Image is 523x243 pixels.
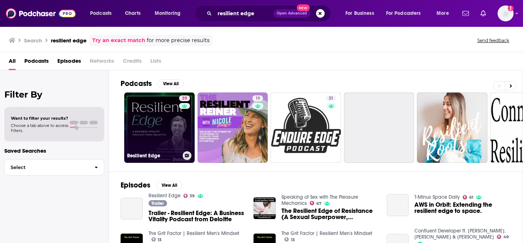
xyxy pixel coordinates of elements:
span: Monitoring [155,8,181,18]
span: 67 [316,202,321,205]
button: open menu [85,8,121,19]
a: 19 [198,92,268,163]
span: 19 [255,95,260,102]
span: More [437,8,449,18]
input: Search podcasts, credits, & more... [215,8,273,19]
a: Show notifications dropdown [478,7,489,20]
button: open menu [381,8,431,19]
a: AWS in Orbit: Extending the resilient edge to space. [414,202,511,214]
img: User Profile [498,5,514,21]
button: Open AdvancedNew [273,9,310,18]
a: 13 [151,237,162,242]
a: The Resilient Edge of Resistance (A Sexual Superpower, Revealed!) [281,208,378,220]
button: View All [158,79,184,88]
a: Trailer - Resilient Edge: A Business Vitality Podcast from Deloitte [149,210,245,222]
span: 49 [503,235,509,239]
a: 39Resilient Edge [124,92,195,163]
button: open menu [431,8,458,19]
span: 61 [469,196,473,199]
span: 39 [182,95,187,102]
a: Speaking of Sex with The Pleasure Mechanics [281,194,358,206]
h2: Filter By [4,89,104,100]
span: Charts [125,8,141,18]
button: View All [156,181,182,190]
a: 31 [271,92,341,163]
a: Resilient Edge [149,193,181,199]
span: Lists [150,55,161,70]
span: 39 [190,194,195,198]
button: Show profile menu [498,5,514,21]
span: Choose a tab above to access filters. [11,123,68,133]
a: Trailer - Resilient Edge: A Business Vitality Podcast from Deloitte [121,198,143,220]
a: 13 [284,237,295,242]
a: All [9,55,16,70]
a: T-Minus Space Daily [414,194,460,200]
span: Trailer [151,201,164,206]
span: Logged in as MScull [498,5,514,21]
svg: Email not verified [508,5,514,11]
span: For Business [345,8,374,18]
a: EpisodesView All [121,181,182,190]
a: 61 [463,195,473,199]
span: Open Advanced [277,12,307,15]
a: Podcasts [24,55,49,70]
a: Charts [120,8,145,19]
a: Confluent Developer ft. Tim Berglund, Adi Polak & Viktor Gamov [414,228,506,240]
a: The Grit Factor | Resilient Men's Mindset [281,230,372,236]
h3: Resilient Edge [127,153,180,159]
button: Send feedback [475,37,511,44]
a: 31 [326,95,336,101]
a: Show notifications dropdown [459,7,472,20]
p: Saved Searches [4,147,104,154]
span: 31 [329,95,333,102]
span: Select [5,165,89,170]
a: 49 [497,235,509,239]
h3: Search [24,37,42,44]
h2: Podcasts [121,79,152,88]
img: Podchaser - Follow, Share and Rate Podcasts [6,7,76,20]
span: 13 [158,238,162,242]
h2: Episodes [121,181,150,190]
span: For Podcasters [386,8,421,18]
img: The Resilient Edge of Resistance (A Sexual Superpower, Revealed!) [254,197,276,219]
a: Episodes [57,55,81,70]
a: 39 [183,194,195,198]
button: Select [4,159,104,176]
div: Search podcasts, credits, & more... [202,5,338,22]
a: AWS in Orbit: Extending the resilient edge to space. [387,194,409,216]
span: Podcasts [90,8,112,18]
span: 13 [291,238,295,242]
a: The Grit Factor | Resilient Men's Mindset [149,230,239,236]
a: Try an exact match [92,36,145,45]
a: 19 [252,95,263,101]
span: Want to filter your results? [11,116,68,121]
button: open menu [340,8,383,19]
span: Networks [90,55,114,70]
span: Credits [123,55,142,70]
span: for more precise results [147,36,210,45]
button: open menu [150,8,190,19]
a: 67 [310,201,321,205]
a: PodcastsView All [121,79,184,88]
span: New [297,4,310,11]
h3: resilient edge [51,37,86,44]
a: 39 [179,95,190,101]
